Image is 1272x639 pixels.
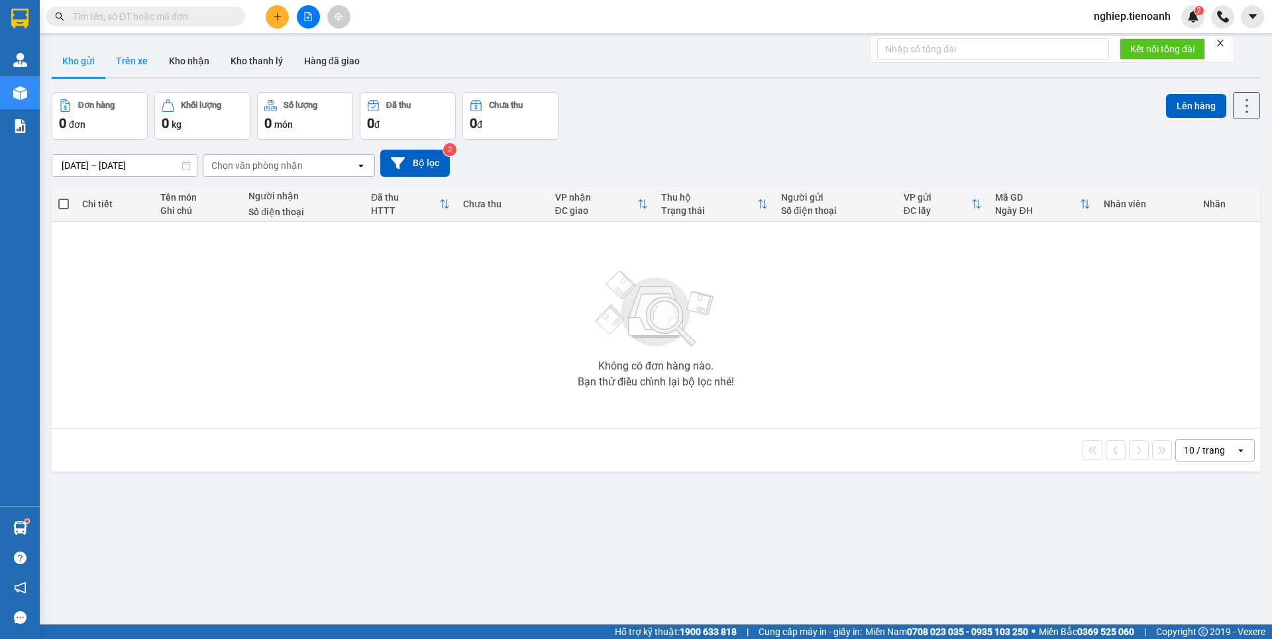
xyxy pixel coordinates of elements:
span: aim [334,12,343,21]
span: plus [273,12,282,21]
span: 0 [264,115,272,131]
button: Đơn hàng0đơn [52,92,148,140]
div: Số điện thoại [248,207,358,217]
div: Nhân viên [1104,199,1189,209]
div: Chưa thu [463,199,542,209]
th: Toggle SortBy [364,187,456,222]
span: 0 [162,115,169,131]
img: warehouse-icon [13,521,27,535]
img: solution-icon [13,119,27,133]
span: kg [172,119,182,130]
div: Nhãn [1203,199,1253,209]
img: logo-vxr [11,9,28,28]
div: Đã thu [371,192,439,203]
img: phone-icon [1217,11,1229,23]
div: Mã GD [995,192,1080,203]
div: Trạng thái [661,205,757,216]
strong: 0708 023 035 - 0935 103 250 [907,626,1028,637]
button: aim [327,5,350,28]
div: ĐC lấy [904,205,972,216]
input: Select a date range. [52,155,197,176]
div: VP gửi [904,192,972,203]
button: Chưa thu0đ [462,92,558,140]
button: Lên hàng [1166,94,1226,118]
div: Số điện thoại [781,205,890,216]
sup: 1 [25,519,29,523]
th: Toggle SortBy [549,187,655,222]
button: Bộ lọc [380,150,450,177]
span: message [14,611,26,624]
button: Kết nối tổng đài [1120,38,1205,60]
sup: 2 [1194,6,1204,15]
div: Chi tiết [82,199,146,209]
span: nghiep.tienoanh [1083,8,1181,25]
span: search [55,12,64,21]
img: svg+xml;base64,PHN2ZyBjbGFzcz0ibGlzdC1wbHVnX19zdmciIHhtbG5zPSJodHRwOi8vd3d3LnczLm9yZy8yMDAwL3N2Zy... [590,263,722,356]
span: đ [374,119,380,130]
span: Cung cấp máy in - giấy in: [759,624,862,639]
div: Ngày ĐH [995,205,1080,216]
button: plus [266,5,289,28]
div: Không có đơn hàng nào. [598,361,714,371]
div: Thu hộ [661,192,757,203]
img: warehouse-icon [13,86,27,100]
th: Toggle SortBy [655,187,774,222]
div: Người nhận [248,191,358,201]
div: Người gửi [781,192,890,203]
div: Chọn văn phòng nhận [211,159,303,172]
span: Miền Bắc [1039,624,1134,639]
span: notification [14,581,26,594]
span: question-circle [14,552,26,564]
sup: 2 [443,143,456,156]
span: file-add [303,12,313,21]
div: Tên món [160,192,235,203]
button: Đã thu0đ [360,92,456,140]
button: Kho thanh lý [220,45,293,77]
span: ⚪️ [1032,629,1035,634]
div: ĐC giao [555,205,637,216]
svg: open [1236,445,1246,456]
svg: open [356,160,366,171]
span: 0 [59,115,66,131]
div: VP nhận [555,192,637,203]
span: Hỗ trợ kỹ thuật: [615,624,737,639]
div: Bạn thử điều chỉnh lại bộ lọc nhé! [578,377,734,387]
button: file-add [297,5,320,28]
span: | [747,624,749,639]
th: Toggle SortBy [897,187,989,222]
span: | [1144,624,1146,639]
div: Khối lượng [181,101,221,110]
button: Kho gửi [52,45,105,77]
input: Nhập số tổng đài [877,38,1109,60]
button: Hàng đã giao [293,45,370,77]
span: đ [477,119,482,130]
span: 0 [470,115,477,131]
span: 0 [367,115,374,131]
th: Toggle SortBy [988,187,1097,222]
button: caret-down [1241,5,1264,28]
img: warehouse-icon [13,53,27,67]
button: Khối lượng0kg [154,92,250,140]
div: Đơn hàng [78,101,115,110]
div: 10 / trang [1184,444,1225,457]
strong: 0369 525 060 [1077,626,1134,637]
span: đơn [69,119,85,130]
input: Tìm tên, số ĐT hoặc mã đơn [73,9,229,24]
button: Kho nhận [158,45,220,77]
span: caret-down [1247,11,1259,23]
strong: 1900 633 818 [680,626,737,637]
div: HTTT [371,205,439,216]
span: copyright [1198,627,1208,636]
div: Số lượng [284,101,317,110]
div: Ghi chú [160,205,235,216]
span: Kết nối tổng đài [1130,42,1194,56]
img: icon-new-feature [1187,11,1199,23]
div: Đã thu [386,101,411,110]
button: Trên xe [105,45,158,77]
div: Chưa thu [489,101,523,110]
span: món [274,119,293,130]
button: Số lượng0món [257,92,353,140]
span: 2 [1196,6,1201,15]
span: close [1216,38,1225,48]
span: Miền Nam [865,624,1028,639]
